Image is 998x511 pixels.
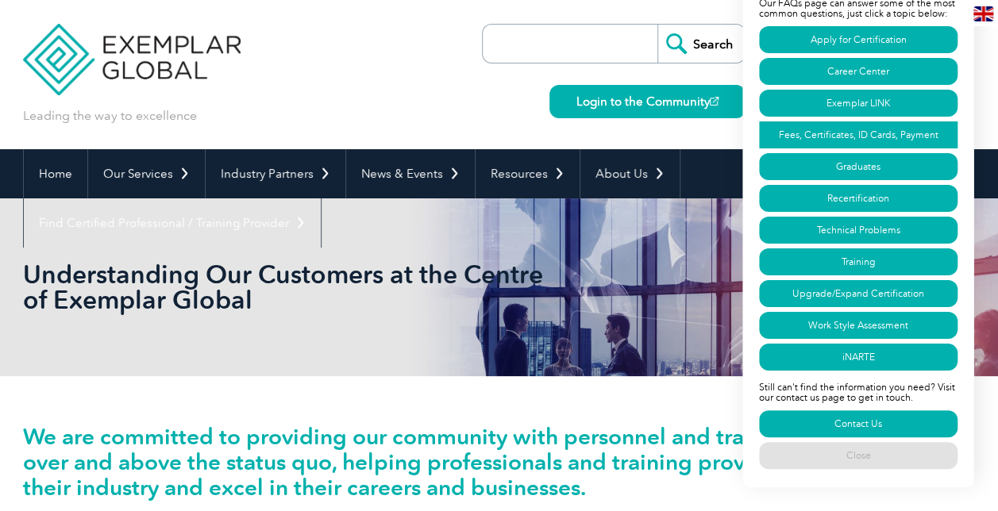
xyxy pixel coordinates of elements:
a: Career Center [759,58,958,85]
a: Recertification [759,185,958,212]
a: Contact Us [759,410,958,437]
p: Leading the way to excellence [23,107,197,125]
img: en [973,6,993,21]
a: Work Style Assessment [759,312,958,339]
a: Resources [476,149,580,198]
img: open_square.png [710,97,719,106]
a: Our Services [88,149,205,198]
p: Still can't find the information you need? Visit our contact us page to get in touch. [759,373,958,408]
h2: We are committed to providing our community with personnel and training services that go over and... [23,424,976,500]
a: Find Certified Professional / Training Provider [24,198,321,248]
a: News & Events [346,149,475,198]
a: Login to the Community [549,85,746,118]
a: Close [759,442,958,469]
a: Technical Problems [759,217,958,244]
a: Upgrade/Expand Certification [759,280,958,307]
h2: Understanding Our Customers at the Centre of Exemplar Global [23,262,690,313]
a: Fees, Certificates, ID Cards, Payment [759,121,958,148]
a: iNARTE [759,344,958,371]
a: Home [24,149,87,198]
input: Search [657,25,745,63]
a: Industry Partners [206,149,345,198]
a: Apply for Certification [759,26,958,53]
a: About Us [580,149,680,198]
a: Exemplar LINK [759,90,958,117]
a: Graduates [759,153,958,180]
a: Training [759,248,958,275]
